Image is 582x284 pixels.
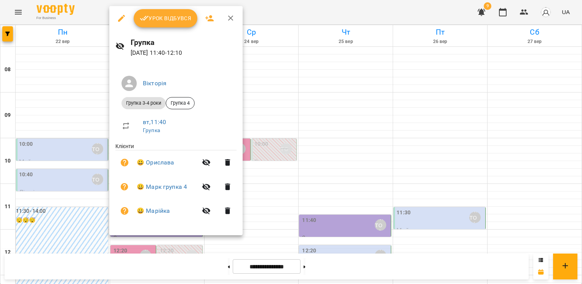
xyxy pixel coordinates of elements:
button: Візит ще не сплачено. Додати оплату? [115,153,134,172]
a: Групка [143,127,160,133]
button: Урок відбувся [134,9,198,27]
div: Групка 4 [166,97,195,109]
a: 😀 Марійка [137,206,170,215]
span: Урок відбувся [140,14,192,23]
span: Групка 3-4 роки [122,100,166,107]
p: [DATE] 11:40 - 12:10 [131,48,237,57]
ul: Клієнти [115,142,237,226]
a: 😀 Орислава [137,158,174,167]
button: Візит ще не сплачено. Додати оплату? [115,178,134,196]
button: Візит ще не сплачено. Додати оплату? [115,202,134,220]
a: Вікторія [143,80,166,87]
a: 😀 Марк групка 4 [137,182,187,191]
a: вт , 11:40 [143,118,166,126]
span: Групка 4 [166,100,194,107]
h6: Групка [131,37,237,48]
